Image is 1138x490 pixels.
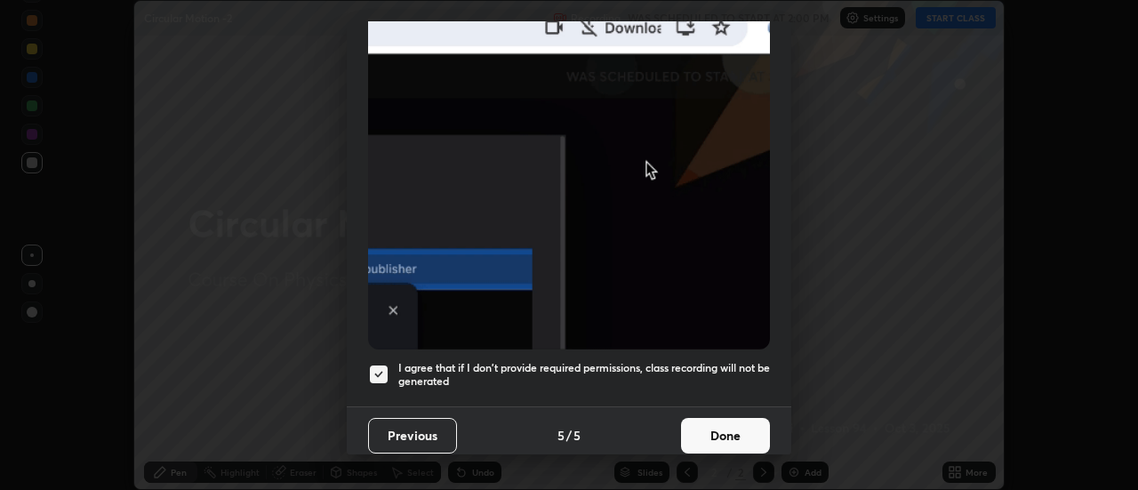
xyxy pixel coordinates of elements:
[566,426,572,445] h4: /
[398,361,770,389] h5: I agree that if I don't provide required permissions, class recording will not be generated
[557,426,565,445] h4: 5
[681,418,770,454] button: Done
[368,418,457,454] button: Previous
[573,426,581,445] h4: 5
